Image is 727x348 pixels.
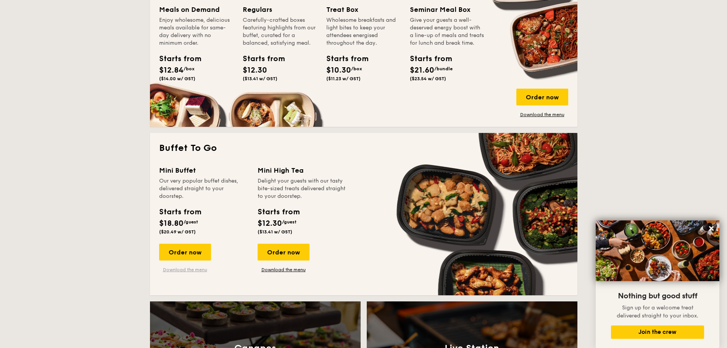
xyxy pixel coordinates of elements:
a: Download the menu [258,267,309,273]
div: Starts from [410,53,444,65]
div: Enjoy wholesome, delicious meals available for same-day delivery with no minimum order. [159,16,234,47]
div: Starts from [326,53,361,65]
div: Starts from [159,53,193,65]
span: ($14.00 w/ GST) [159,76,195,81]
span: /bundle [434,66,453,71]
span: $18.80 [159,219,184,228]
div: Mini Buffet [159,165,248,176]
span: ($11.23 w/ GST) [326,76,361,81]
div: Regulars [243,4,317,15]
span: $12.30 [258,219,282,228]
div: Order now [516,89,568,105]
div: Order now [159,244,211,261]
button: Join the crew [611,325,704,339]
div: Order now [258,244,309,261]
img: DSC07876-Edit02-Large.jpeg [596,220,719,281]
span: /box [351,66,362,71]
div: Meals on Demand [159,4,234,15]
span: ($23.54 w/ GST) [410,76,446,81]
span: $21.60 [410,66,434,75]
div: Carefully-crafted boxes featuring highlights from our buffet, curated for a balanced, satisfying ... [243,16,317,47]
span: ($13.41 w/ GST) [258,229,292,235]
div: Seminar Meal Box [410,4,484,15]
span: /guest [282,219,297,225]
div: Treat Box [326,4,401,15]
div: Starts from [243,53,277,65]
span: $12.84 [159,66,184,75]
div: Give your guests a well-deserved energy boost with a line-up of meals and treats for lunch and br... [410,16,484,47]
div: Mini High Tea [258,165,347,176]
span: ($20.49 w/ GST) [159,229,196,235]
a: Download the menu [159,267,211,273]
span: /guest [184,219,198,225]
a: Download the menu [516,112,568,118]
span: $10.30 [326,66,351,75]
div: Starts from [159,206,201,218]
span: ($13.41 w/ GST) [243,76,277,81]
div: Our very popular buffet dishes, delivered straight to your doorstep. [159,177,248,200]
span: $12.30 [243,66,267,75]
button: Close [705,222,717,235]
div: Wholesome breakfasts and light bites to keep your attendees energised throughout the day. [326,16,401,47]
span: Sign up for a welcome treat delivered straight to your inbox. [617,304,698,319]
span: /box [184,66,195,71]
h2: Buffet To Go [159,142,568,154]
div: Delight your guests with our tasty bite-sized treats delivered straight to your doorstep. [258,177,347,200]
span: Nothing but good stuff [618,291,697,301]
div: Starts from [258,206,299,218]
